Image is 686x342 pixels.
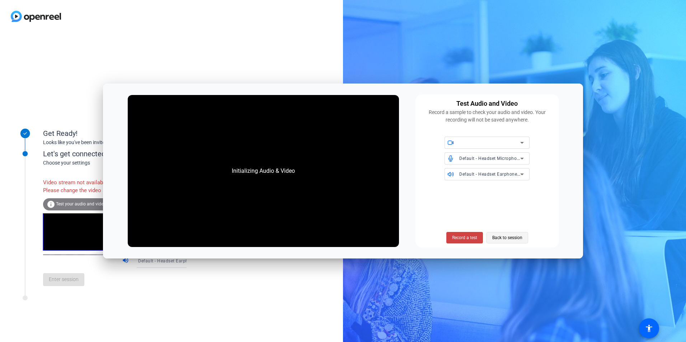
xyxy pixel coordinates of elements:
[138,258,275,263] span: Default - Headset Earphone (Logitech H570e Stereo) (046d:0a56)
[56,201,106,206] span: Test your audio and video
[492,231,522,244] span: Back to session
[459,155,601,161] span: Default - Headset Microphone (Logitech H570e Stereo) (046d:0a56)
[122,257,131,265] mat-icon: volume_up
[452,234,477,241] span: Record a test
[446,232,483,243] button: Record a test
[225,160,302,182] div: Initializing Audio & Video
[43,128,187,139] div: Get Ready!
[43,139,187,146] div: Looks like you've been invited to join
[645,324,653,333] mat-icon: accessibility
[43,148,201,159] div: Let's get connected.
[47,200,55,209] mat-icon: info
[487,232,528,243] button: Back to session
[459,171,596,177] span: Default - Headset Earphone (Logitech H570e Stereo) (046d:0a56)
[43,159,201,167] div: Choose your settings
[456,99,518,109] div: Test Audio and Video
[43,175,122,198] div: Video stream not available. Please change the video source.
[420,109,555,124] div: Record a sample to check your audio and video. Your recording will not be saved anywhere.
